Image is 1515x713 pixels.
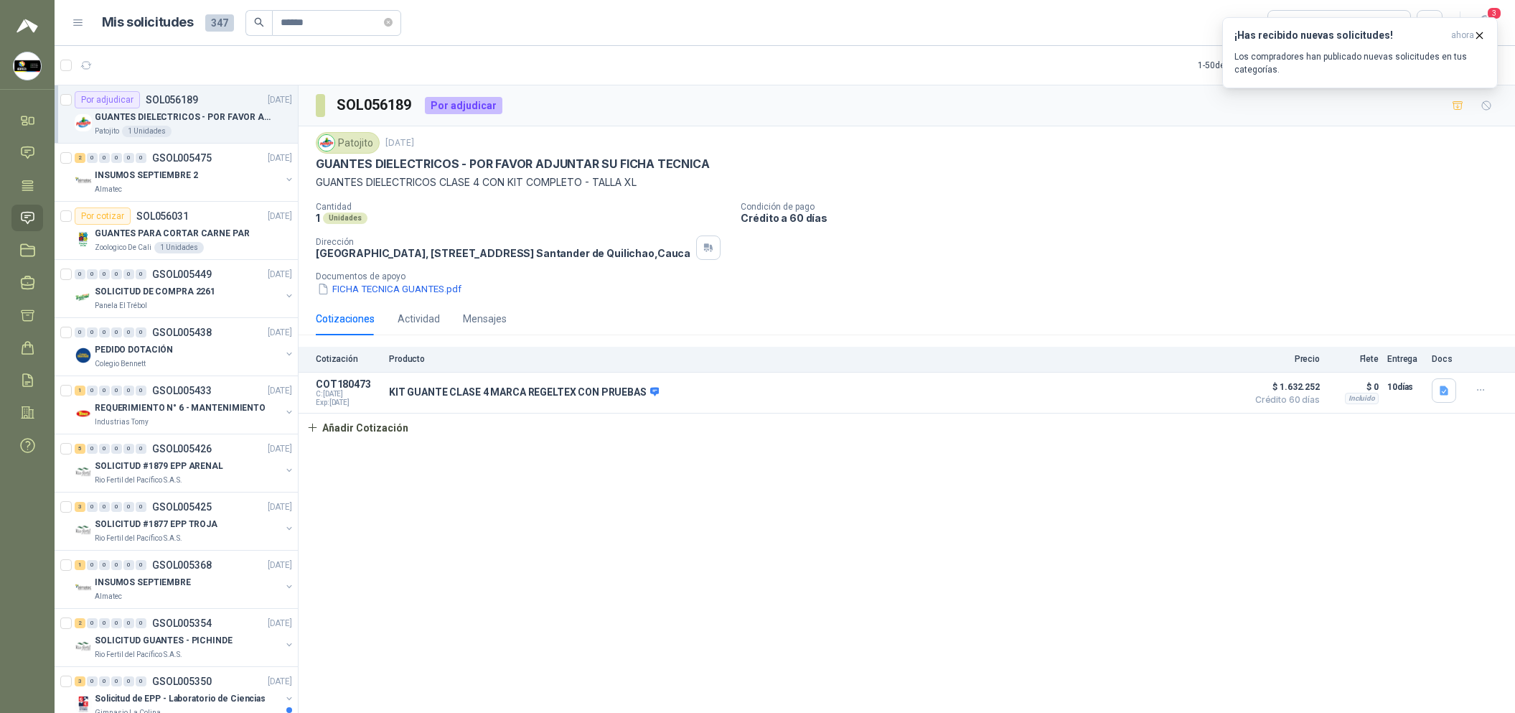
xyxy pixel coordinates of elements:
[14,52,41,80] img: Company Logo
[75,289,92,306] img: Company Logo
[99,327,110,337] div: 0
[87,327,98,337] div: 0
[152,386,212,396] p: GSOL005433
[254,17,264,27] span: search
[75,556,295,602] a: 1 0 0 0 0 0 GSOL005368[DATE] Company LogoINSUMOS SEPTIEMBREAlmatec
[1328,354,1379,364] p: Flete
[316,157,710,172] p: GUANTES DIELECTRICOS - POR FAVOR ADJUNTAR SU FICHA TECNICA
[1198,54,1286,77] div: 1 - 50 de 456
[152,618,212,628] p: GSOL005354
[389,386,659,399] p: KIT GUANTE CLASE 4 MARCA REGELTEX CON PRUEBAS
[146,95,198,105] p: SOL056189
[1486,6,1502,20] span: 3
[75,347,92,364] img: Company Logo
[95,401,266,415] p: REQUERIMIENTO N° 6 - MANTENIMIENTO
[95,692,266,706] p: Solicitud de EPP - Laboratorio de Ciencias
[95,300,147,312] p: Panela El Trébol
[268,268,292,281] p: [DATE]
[316,132,380,154] div: Patojito
[75,149,295,195] a: 2 0 0 0 0 0 GSOL005475[DATE] Company LogoINSUMOS SEPTIEMBRE 2Almatec
[111,618,122,628] div: 0
[87,153,98,163] div: 0
[1222,17,1498,88] button: ¡Has recibido nuevas solicitudes!ahora Los compradores han publicado nuevas solicitudes en tus ca...
[75,153,85,163] div: 2
[75,579,92,597] img: Company Logo
[123,676,134,686] div: 0
[136,386,146,396] div: 0
[316,281,463,297] button: FICHA TECNICA GUANTES.pdf
[136,502,146,512] div: 0
[136,618,146,628] div: 0
[95,358,146,370] p: Colegio Bennett
[95,227,250,241] p: GUANTES PARA CORTAR CARNE PAR
[316,399,380,407] span: Exp: [DATE]
[319,135,334,151] img: Company Logo
[154,242,204,253] div: 1 Unidades
[316,271,1509,281] p: Documentos de apoyo
[316,212,320,224] p: 1
[152,444,212,454] p: GSOL005426
[123,327,134,337] div: 0
[75,386,85,396] div: 1
[136,153,146,163] div: 0
[316,354,380,364] p: Cotización
[741,212,1509,224] p: Crédito a 60 días
[268,326,292,340] p: [DATE]
[111,502,122,512] div: 0
[99,676,110,686] div: 0
[268,617,292,630] p: [DATE]
[152,153,212,163] p: GSOL005475
[268,210,292,223] p: [DATE]
[316,378,380,390] p: COT180473
[384,18,393,27] span: close-circle
[95,634,233,648] p: SOLICITUD GUANTES - PICHINDE
[1387,378,1423,396] p: 10 días
[75,498,295,544] a: 3 0 0 0 0 0 GSOL005425[DATE] Company LogoSOLICITUD #1877 EPP TROJARio Fertil del Pacífico S.A.S.
[99,153,110,163] div: 0
[123,502,134,512] div: 0
[316,202,729,212] p: Cantidad
[398,311,440,327] div: Actividad
[316,174,1498,190] p: GUANTES DIELECTRICOS CLASE 4 CON KIT COMPLETO - TALLA XL
[75,172,92,190] img: Company Logo
[87,269,98,279] div: 0
[123,386,134,396] div: 0
[87,502,98,512] div: 0
[205,14,234,32] span: 347
[75,327,85,337] div: 0
[123,153,134,163] div: 0
[102,12,194,33] h1: Mis solicitudes
[95,242,151,253] p: Zoologico De Cali
[75,114,92,131] img: Company Logo
[99,502,110,512] div: 0
[75,440,295,486] a: 5 0 0 0 0 0 GSOL005426[DATE] Company LogoSOLICITUD #1879 EPP ARENALRio Fertil del Pacífico S.A.S.
[75,382,295,428] a: 1 0 0 0 0 0 GSOL005433[DATE] Company LogoREQUERIMIENTO N° 6 - MANTENIMIENTOIndustrias Tomy
[87,618,98,628] div: 0
[1432,354,1460,364] p: Docs
[111,269,122,279] div: 0
[136,676,146,686] div: 0
[75,230,92,248] img: Company Logo
[1345,393,1379,404] div: Incluido
[99,269,110,279] div: 0
[95,111,273,124] p: GUANTES DIELECTRICOS - POR FAVOR ADJUNTAR SU FICHA TECNICA
[741,202,1509,212] p: Condición de pago
[1387,354,1423,364] p: Entrega
[87,676,98,686] div: 0
[75,208,131,225] div: Por cotizar
[1328,378,1379,396] p: $ 0
[1234,29,1445,42] h3: ¡Has recibido nuevas solicitudes!
[111,676,122,686] div: 0
[75,638,92,655] img: Company Logo
[95,649,182,661] p: Rio Fertil del Pacífico S.A.S.
[323,213,367,224] div: Unidades
[268,152,292,165] p: [DATE]
[1248,396,1320,404] span: Crédito 60 días
[152,269,212,279] p: GSOL005449
[268,500,292,514] p: [DATE]
[95,285,215,299] p: SOLICITUD DE COMPRA 2261
[123,560,134,570] div: 0
[299,414,416,442] button: Añadir Cotización
[99,560,110,570] div: 0
[99,618,110,628] div: 0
